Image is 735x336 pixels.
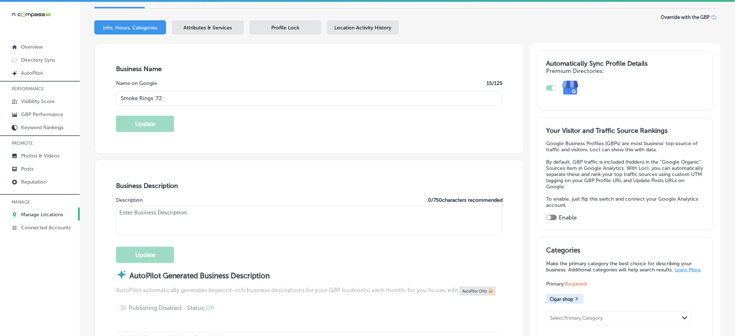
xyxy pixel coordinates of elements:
p: Directory Sync [21,57,55,63]
label: 15 /125 [487,80,503,86]
img: autopilot-icon [116,269,127,280]
button: Update [116,116,174,132]
span: Info, Hours, Categories [103,25,157,31]
span: Attributes & Services [184,25,232,31]
span: Primary [546,281,587,287]
h3: Your Visitor and Traffic Source Rankings [546,127,704,135]
img: e7ababfa220611ac49bdb491a11684a6.png [557,74,584,102]
span: Profile Lock [272,25,300,31]
h3: Business Description [116,182,503,190]
p: By default, GBP traffic is included (hidden) in the "Google Organic" Sources item in Google Analy... [546,159,704,190]
a: Learn More [674,267,701,273]
span: Override with the GBP [661,15,710,20]
span: Location Activity History [335,25,392,31]
label: Enable [559,214,577,221]
span: (Required) [563,281,587,287]
label: Description [116,197,143,203]
div: Select Primary Category [550,316,603,321]
label: 0 / 750 characters recommended [428,197,503,203]
p: GBP Performance [21,111,63,118]
p: Reputation [21,179,46,185]
p: Google Business Profiles (GBPs) are most business' top source of traffic and visitors. Locl can s... [546,140,704,153]
h3: Automatically Sync Profile Details [546,60,704,67]
p: AutoPilot [21,70,43,76]
button: Update [116,247,174,263]
span: Cigar shop [550,296,573,302]
p: To enable, just flip this switch and connect your Google Analytics account. [546,196,704,208]
strong: AutoPilot Generated Business Description [129,271,270,280]
p: Keyword Rankings [21,124,63,131]
p: Make the primary category the best choice for describing your business. Additional categories wil... [546,261,704,273]
button: X [573,296,580,302]
h3: Categories [546,246,704,257]
p: Manage Locations [21,212,63,218]
label: Name on Google [116,80,157,86]
p: Photos & Videos [21,153,59,159]
p: Overview [21,44,43,50]
img: 660ab0bf-5cc7-4cb8-ba1c-48b5ae0f18e60NCTV_CLogo_TV_Black_-500x88.png [12,11,51,18]
h4: Premium Directories: [546,67,704,74]
p: Visibility Score [21,98,55,105]
p: Posts [21,166,33,172]
input: Enter Location Name [116,91,503,106]
p: Connected Accounts [21,225,71,231]
h3: Business Name [116,65,503,73]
